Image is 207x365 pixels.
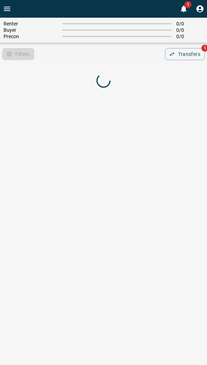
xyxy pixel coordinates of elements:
span: 0 / 0 [176,27,203,33]
span: Precon [4,34,58,39]
span: Buyer [4,27,58,33]
button: Profile [193,2,207,16]
button: 1 [177,2,191,16]
span: Renter [4,21,58,27]
span: 1 [184,1,191,8]
span: 0 / 0 [176,34,203,39]
span: 0 / 0 [176,21,203,27]
button: Transfers [165,48,205,60]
